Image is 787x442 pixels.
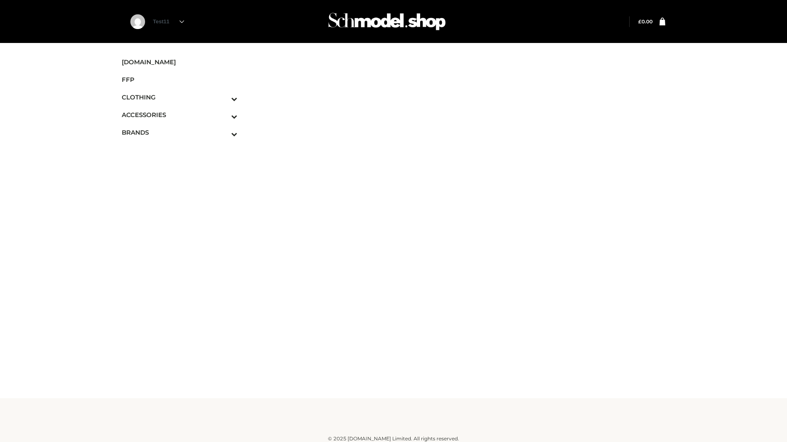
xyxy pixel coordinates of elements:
a: Test11 [153,18,184,25]
span: BRANDS [122,128,237,137]
img: Schmodel Admin 964 [325,5,448,38]
a: £0.00 [638,18,653,25]
button: Toggle Submenu [209,88,237,106]
span: [DOMAIN_NAME] [122,57,237,67]
span: FFP [122,75,237,84]
span: CLOTHING [122,92,237,102]
a: FFP [122,71,237,88]
a: CLOTHINGToggle Submenu [122,88,237,106]
span: £ [638,18,641,25]
a: BRANDSToggle Submenu [122,124,237,141]
a: [DOMAIN_NAME] [122,53,237,71]
bdi: 0.00 [638,18,653,25]
button: Toggle Submenu [209,124,237,141]
button: Toggle Submenu [209,106,237,124]
a: ACCESSORIESToggle Submenu [122,106,237,124]
span: ACCESSORIES [122,110,237,120]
